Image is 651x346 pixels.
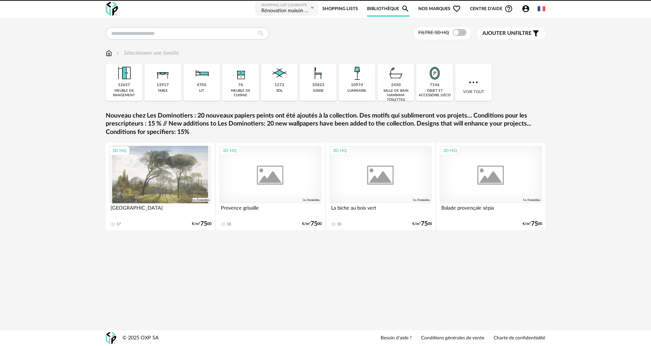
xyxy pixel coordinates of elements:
[418,89,451,98] div: objet et accessoire déco
[106,143,215,230] a: 3D HQ [GEOGRAPHIC_DATA] 17 €/m²7500
[238,83,243,88] div: 76
[381,335,412,341] a: Besoin d'aide ?
[430,83,440,88] div: 7146
[380,89,412,102] div: salle de bain hammam toilettes
[351,83,363,88] div: 10974
[531,221,538,226] span: 75
[122,335,159,341] div: © 2025 OXP SA
[106,112,545,136] a: Nouveau chez Les Dominotiers : 20 nouveaux papiers peints ont été ajoutés à la collection. Des mo...
[440,146,460,155] div: 3D HQ
[197,83,207,88] div: 4705
[418,1,461,17] span: Nos marques
[227,222,231,227] div: 18
[522,5,533,13] span: Account Circle icon
[436,143,545,230] a: 3D HQ Balade provençale sépia €/m²7500
[421,335,484,341] a: Conditions générales de vente
[224,89,257,98] div: meuble de cuisine
[115,64,134,83] img: Meuble%20de%20rangement.png
[425,64,444,83] img: Miroir.png
[522,5,530,13] span: Account Circle icon
[367,1,410,17] a: BibliothèqueMagnify icon
[219,203,322,217] div: Provence grisaille
[192,221,211,226] div: €/m² 00
[494,335,545,341] a: Charte de confidentialité
[192,64,211,83] img: Literie.png
[117,222,121,227] div: 17
[532,29,540,38] span: Filter icon
[470,5,513,13] span: Centre d'aideHelp Circle Outline icon
[219,146,240,155] div: 3D HQ
[504,5,513,13] span: Help Circle Outline icon
[310,221,317,226] span: 75
[199,89,204,93] div: lit
[261,8,309,14] div: Rénovation maison MURAT
[154,64,172,83] img: Table.png
[115,49,121,57] img: svg+xml;base64,PHN2ZyB3aWR0aD0iMTYiIGhlaWdodD0iMTYiIHZpZXdCb3g9IjAgMCAxNiAxNiIgZmlsbD0ibm9uZSIgeG...
[115,49,179,57] div: Sélectionner une famille
[261,3,309,8] div: Shopping List courante
[313,89,324,93] div: assise
[452,5,461,13] span: Heart Outline icon
[106,2,118,16] img: OXP
[347,64,366,83] img: Luminaire.png
[157,83,169,88] div: 12917
[418,30,449,35] span: Filtre 3D HQ
[231,64,250,83] img: Rangement.png
[523,221,542,226] div: €/m² 00
[322,1,358,17] a: Shopping Lists
[276,89,283,93] div: sol
[421,221,428,226] span: 75
[455,64,492,101] div: Voir tout
[200,221,207,226] span: 75
[109,203,211,217] div: [GEOGRAPHIC_DATA]
[440,203,542,217] div: Balade provençale sépia
[106,332,116,344] img: OXP
[401,5,410,13] span: Magnify icon
[538,5,545,13] img: fr
[412,221,432,226] div: €/m² 00
[302,221,322,226] div: €/m² 00
[312,83,324,88] div: 35823
[477,28,545,39] button: Ajouter unfiltre Filter icon
[391,83,401,88] div: 2450
[158,89,168,93] div: table
[482,31,515,36] span: Ajouter un
[309,64,328,83] img: Assise.png
[347,89,366,93] div: luminaire
[467,76,480,89] img: more.7b13dc1.svg
[108,89,140,98] div: meuble de rangement
[337,222,341,227] div: 10
[326,143,435,230] a: 3D HQ La biche au bois vert 10 €/m²7500
[482,30,532,37] span: filtre
[275,83,284,88] div: 1272
[330,146,350,155] div: 3D HQ
[329,203,432,217] div: La biche au bois vert
[109,146,129,155] div: 3D HQ
[118,83,130,88] div: 12657
[216,143,325,230] a: 3D HQ Provence grisaille 18 €/m²7500
[270,64,289,83] img: Sol.png
[106,49,112,57] img: svg+xml;base64,PHN2ZyB3aWR0aD0iMTYiIGhlaWdodD0iMTciIHZpZXdCb3g9IjAgMCAxNiAxNyIgZmlsbD0ibm9uZSIgeG...
[387,64,405,83] img: Salle%20de%20bain.png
